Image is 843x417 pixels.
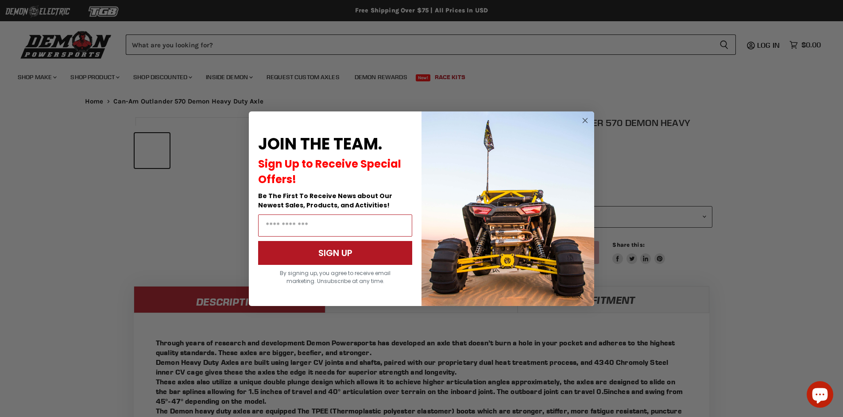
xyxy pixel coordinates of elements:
input: Email Address [258,214,412,237]
button: Close dialog [580,115,591,126]
span: Sign Up to Receive Special Offers! [258,157,401,187]
img: a9095488-b6e7-41ba-879d-588abfab540b.jpeg [421,111,594,306]
span: JOIN THE TEAM. [258,133,382,155]
span: Be The First To Receive News about Our Newest Sales, Products, and Activities! [258,191,392,210]
button: SIGN UP [258,241,412,265]
inbox-online-store-chat: Shopify online store chat [804,381,836,410]
span: By signing up, you agree to receive email marketing. Unsubscribe at any time. [280,269,391,285]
